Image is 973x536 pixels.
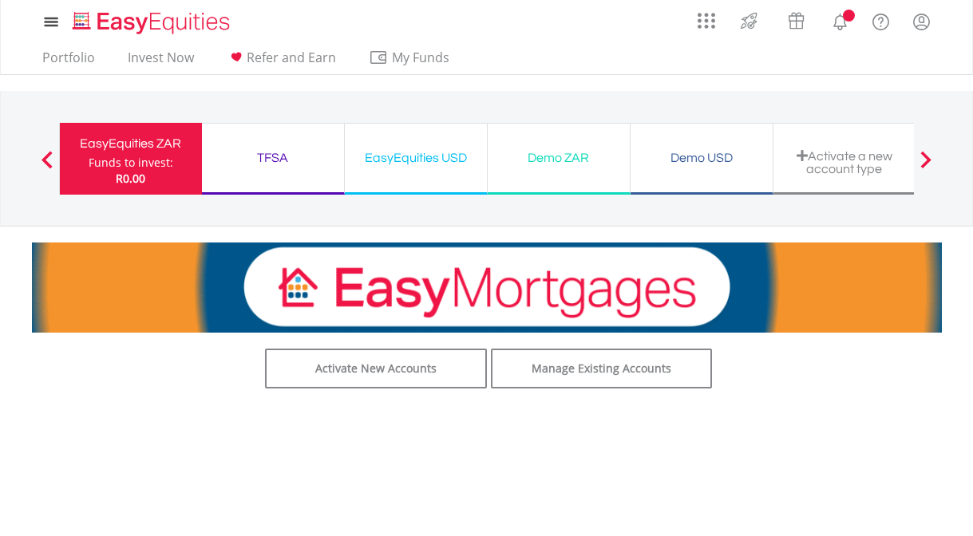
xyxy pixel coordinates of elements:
[32,242,942,333] img: EasyMortage Promotion Banner
[220,49,342,74] a: Refer and Earn
[640,147,763,169] div: Demo USD
[783,8,809,33] img: vouchers-v2.svg
[901,4,942,39] a: My Profile
[820,4,860,36] a: Notifications
[860,4,901,36] a: FAQ's and Support
[89,155,173,171] div: Funds to invest:
[36,49,101,74] a: Portfolio
[783,149,906,175] div: Activate a new account type
[265,349,487,388] a: Activate New Accounts
[369,47,473,68] span: My Funds
[698,12,715,30] img: grid-menu-icon.svg
[69,10,236,36] img: EasyEquities_Logo.png
[497,147,620,169] div: Demo ZAR
[66,4,236,36] a: Home page
[687,4,726,30] a: AppsGrid
[212,147,334,169] div: TFSA
[247,49,336,66] span: Refer and Earn
[736,8,762,33] img: thrive-v2.svg
[116,171,145,186] span: R0.00
[491,349,713,388] a: Manage Existing Accounts
[69,132,192,155] div: EasyEquities ZAR
[121,49,200,74] a: Invest Now
[354,147,477,169] div: EasyEquities USD
[773,4,820,33] a: Vouchers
